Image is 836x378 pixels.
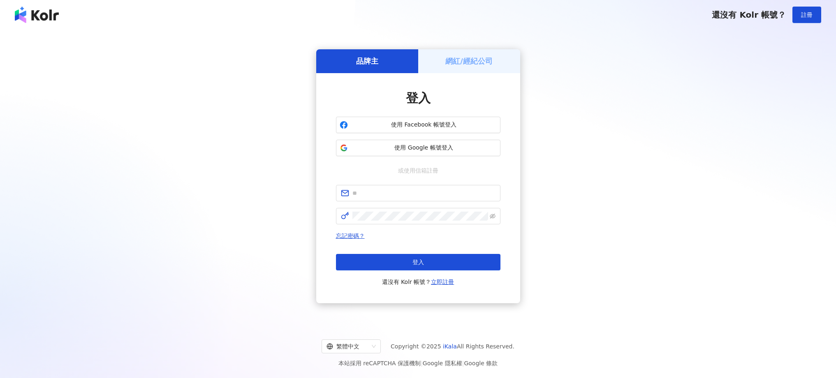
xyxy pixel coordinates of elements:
[792,7,821,23] button: 註冊
[462,360,464,366] span: |
[443,343,457,350] a: iKala
[356,56,378,66] h5: 品牌主
[421,360,423,366] span: |
[351,121,497,129] span: 使用 Facebook 帳號登入
[391,341,514,351] span: Copyright © 2025 All Rights Reserved.
[445,56,493,66] h5: 網紅/經紀公司
[338,358,498,368] span: 本站採用 reCAPTCHA 保護機制
[712,10,786,20] span: 還沒有 Kolr 帳號？
[327,340,368,353] div: 繁體中文
[423,360,462,366] a: Google 隱私權
[406,91,431,105] span: 登入
[412,259,424,265] span: 登入
[431,279,454,285] a: 立即註冊
[336,140,500,156] button: 使用 Google 帳號登入
[801,12,813,18] span: 註冊
[351,144,497,152] span: 使用 Google 帳號登入
[336,233,365,239] a: 忘記密碼？
[464,360,498,366] a: Google 條款
[392,166,444,175] span: 或使用信箱註冊
[336,254,500,270] button: 登入
[15,7,59,23] img: logo
[336,117,500,133] button: 使用 Facebook 帳號登入
[382,277,454,287] span: 還沒有 Kolr 帳號？
[490,213,496,219] span: eye-invisible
